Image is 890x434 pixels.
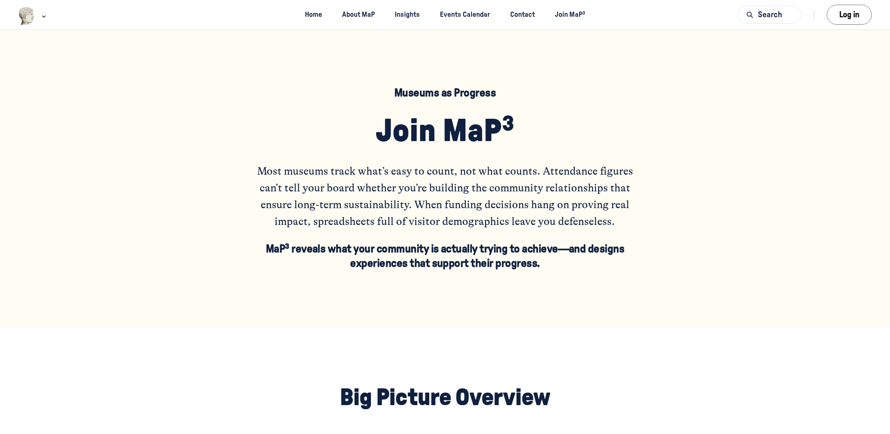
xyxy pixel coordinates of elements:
[297,6,330,23] a: Home
[737,6,802,24] button: Search
[334,6,383,23] a: About MaP
[827,5,872,25] button: Log in
[252,163,638,231] p: Most museums track what’s easy to count, not what counts. Attendance figures can’t tell your boar...
[547,6,593,23] a: Join MaP³
[387,6,428,23] a: Insights
[18,7,35,25] img: Museums as Progress logo
[376,112,514,151] h1: Join MaP³
[18,6,48,26] button: Museums as Progress logo
[252,242,638,270] h5: MaP³ reveals what your community is actually trying to achieve—and designs experiences that suppo...
[502,6,543,23] a: Contact
[432,6,499,23] a: Events Calendar
[340,383,550,412] h2: Big Picture Overview
[394,86,496,100] h5: Museums as Progress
